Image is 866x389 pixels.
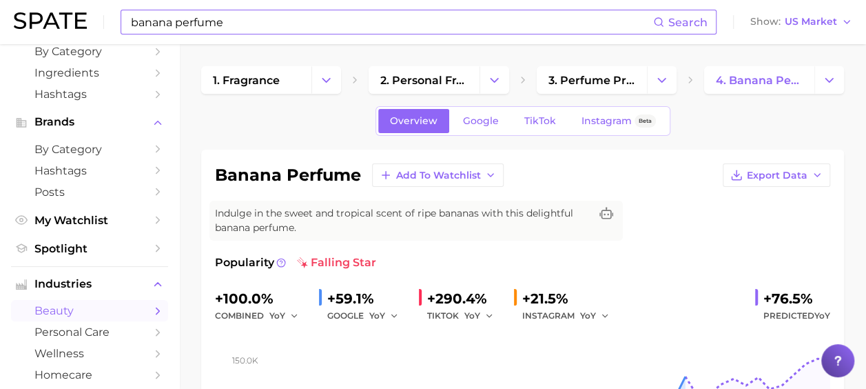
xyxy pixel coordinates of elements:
[34,242,145,255] span: Spotlight
[372,163,504,187] button: Add to Watchlist
[297,257,308,268] img: falling star
[327,288,408,310] div: +59.1%
[668,16,708,29] span: Search
[34,347,145,360] span: wellness
[581,115,632,127] span: Instagram
[11,139,168,160] a: by Category
[747,13,856,31] button: ShowUS Market
[480,66,509,94] button: Change Category
[513,109,568,133] a: TikTok
[580,310,596,321] span: YoY
[723,163,830,187] button: Export Data
[311,66,341,94] button: Change Category
[451,109,511,133] a: Google
[11,83,168,105] a: Hashtags
[11,274,168,295] button: Industries
[11,300,168,321] a: beauty
[34,368,145,381] span: homecare
[464,308,494,324] button: YoY
[548,74,635,87] span: 3. perfume products
[130,10,653,34] input: Search here for a brand, industry, or ingredient
[215,167,361,183] h1: banana perfume
[215,288,308,310] div: +100.0%
[213,74,280,87] span: 1. fragrance
[11,41,168,62] a: by Category
[369,310,385,321] span: YoY
[34,214,145,227] span: My Watchlist
[215,255,274,271] span: Popularity
[14,12,87,29] img: SPATE
[427,288,503,310] div: +290.4%
[11,112,168,132] button: Brands
[380,74,467,87] span: 2. personal fragrance
[269,310,285,321] span: YoY
[522,288,619,310] div: +21.5%
[369,66,479,94] a: 2. personal fragrance
[537,66,647,94] a: 3. perfume products
[750,18,781,26] span: Show
[34,278,145,290] span: Industries
[34,88,145,101] span: Hashtags
[11,321,168,343] a: personal care
[11,343,168,364] a: wellness
[639,115,652,127] span: Beta
[522,308,619,324] div: INSTAGRAM
[396,170,481,181] span: Add to Watchlist
[716,74,803,87] span: 4. banana perfume
[763,308,830,324] span: Predicted
[327,308,408,324] div: GOOGLE
[11,181,168,203] a: Posts
[814,66,844,94] button: Change Category
[704,66,814,94] a: 4. banana perfume
[464,310,480,321] span: YoY
[390,115,437,127] span: Overview
[763,288,830,310] div: +76.5%
[34,304,145,317] span: beauty
[378,109,449,133] a: Overview
[34,66,145,79] span: Ingredients
[369,308,399,324] button: YoY
[11,62,168,83] a: Ingredients
[34,45,145,58] span: by Category
[34,164,145,177] span: Hashtags
[814,310,830,321] span: YoY
[570,109,668,133] a: InstagramBeta
[463,115,499,127] span: Google
[297,255,376,271] span: falling star
[11,210,168,231] a: My Watchlist
[11,238,168,259] a: Spotlight
[34,186,145,199] span: Posts
[785,18,837,26] span: US Market
[215,308,308,324] div: combined
[34,116,145,128] span: Brands
[427,308,503,324] div: TIKTOK
[215,206,590,235] span: Indulge in the sweet and tropical scent of ripe bananas with this delightful banana perfume.
[747,170,807,181] span: Export Data
[201,66,311,94] a: 1. fragrance
[647,66,677,94] button: Change Category
[11,160,168,181] a: Hashtags
[269,308,299,324] button: YoY
[524,115,556,127] span: TikTok
[34,326,145,339] span: personal care
[11,364,168,386] a: homecare
[34,143,145,156] span: by Category
[580,308,610,324] button: YoY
